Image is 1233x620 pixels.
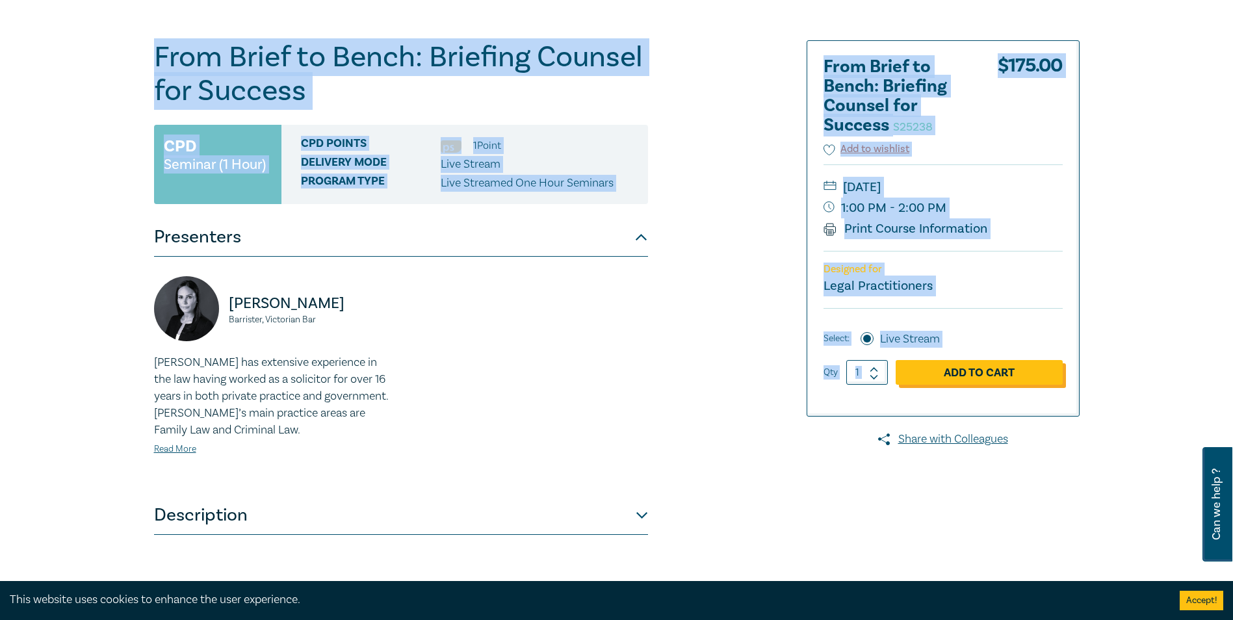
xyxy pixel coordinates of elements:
[1180,591,1223,610] button: Accept cookies
[164,135,196,158] h3: CPD
[301,156,441,173] span: Delivery Mode
[441,157,500,172] span: Live Stream
[164,158,266,171] small: Seminar (1 Hour)
[846,360,888,385] input: 1
[154,218,648,257] button: Presenters
[824,198,1063,218] small: 1:00 PM - 2:00 PM
[824,142,910,157] button: Add to wishlist
[824,365,838,380] label: Qty
[301,175,441,192] span: Program type
[1210,455,1223,554] span: Can we help ?
[154,276,219,341] img: https://s3.ap-southeast-2.amazonaws.com/leo-cussen-store-production-content/Contacts/Michelle%20B...
[473,137,501,154] li: 1 Point
[229,293,393,314] p: [PERSON_NAME]
[154,354,393,439] p: [PERSON_NAME] has extensive experience in the law having worked as a solicitor for over 16 years ...
[824,278,933,294] small: Legal Practitioners
[154,496,648,535] button: Description
[824,177,1063,198] small: [DATE]
[154,443,196,455] a: Read More
[998,57,1063,142] div: $ 175.00
[824,263,1063,276] p: Designed for
[154,40,648,108] h1: From Brief to Bench: Briefing Counsel for Success
[824,57,967,135] h2: From Brief to Bench: Briefing Counsel for Success
[824,331,850,346] span: Select:
[896,360,1063,385] a: Add to Cart
[301,137,441,154] span: CPD Points
[893,120,933,135] small: S25238
[441,140,461,153] img: Professional Skills
[441,175,614,192] p: Live Streamed One Hour Seminars
[229,315,393,324] small: Barrister, Victorian Bar
[807,431,1080,448] a: Share with Colleagues
[880,331,940,348] label: Live Stream
[10,591,1160,608] div: This website uses cookies to enhance the user experience.
[824,220,988,237] a: Print Course Information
